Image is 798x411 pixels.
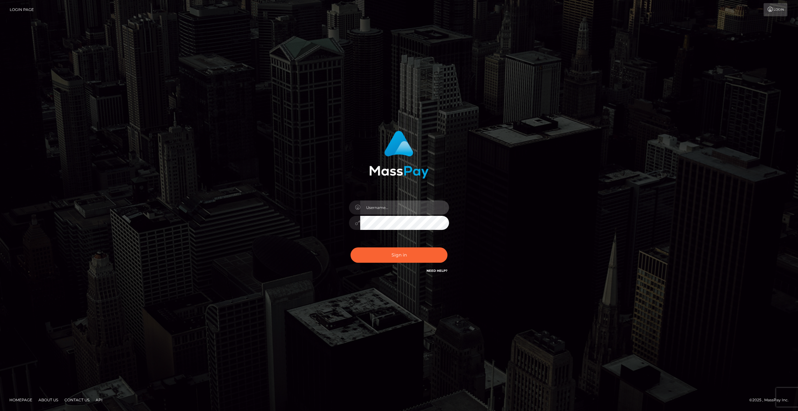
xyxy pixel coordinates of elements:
[764,3,787,16] a: Login
[369,131,429,179] img: MassPay Login
[360,200,449,215] input: Username...
[10,3,34,16] a: Login Page
[427,269,447,273] a: Need Help?
[749,397,793,403] div: © 2025 , MassPay Inc.
[7,395,35,405] a: Homepage
[62,395,92,405] a: Contact Us
[351,247,447,263] button: Sign in
[36,395,61,405] a: About Us
[93,395,105,405] a: API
